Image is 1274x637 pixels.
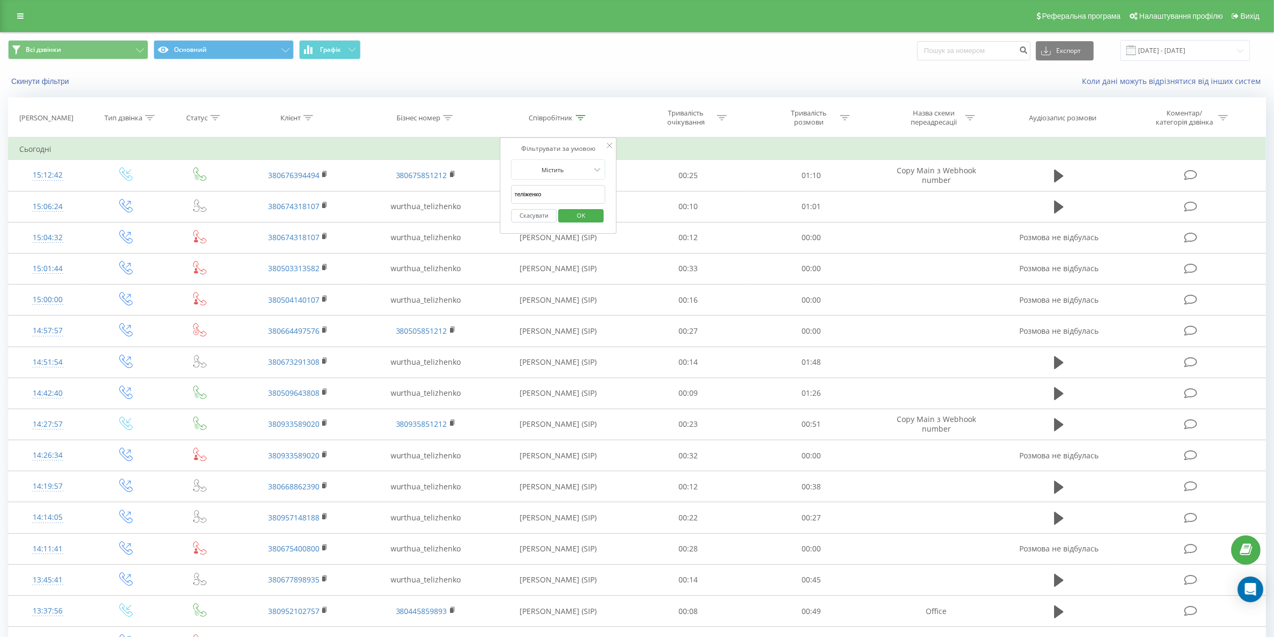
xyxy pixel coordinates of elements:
[19,383,76,404] div: 14:42:40
[750,191,872,222] td: 01:01
[396,326,447,336] a: 380505851212
[19,320,76,341] div: 14:57:57
[750,502,872,533] td: 00:27
[268,295,319,305] a: 380504140107
[1019,326,1098,336] span: Розмова не відбулась
[362,440,490,471] td: wurthua_telizhenko
[750,253,872,284] td: 00:00
[750,564,872,595] td: 00:45
[873,160,1001,191] td: Copy Main з Webhook number
[627,316,750,347] td: 00:27
[627,285,750,316] td: 00:16
[362,222,490,253] td: wurthua_telizhenko
[396,606,447,616] a: 380445859893
[917,41,1031,60] input: Пошук за номером
[627,160,750,191] td: 00:25
[512,143,606,154] div: Фільтрувати за умовою
[780,109,837,127] div: Тривалість розмови
[268,263,319,273] a: 380503313582
[1238,577,1263,602] div: Open Intercom Messenger
[512,185,606,204] input: Введіть значення
[490,347,627,378] td: [PERSON_NAME] (SIP)
[362,533,490,564] td: wurthua_telizhenko
[268,326,319,336] a: 380664497576
[19,352,76,373] div: 14:51:54
[19,196,76,217] div: 15:06:24
[362,378,490,409] td: wurthua_telizhenko
[490,564,627,595] td: [PERSON_NAME] (SIP)
[268,388,319,398] a: 380509643808
[362,564,490,595] td: wurthua_telizhenko
[627,471,750,502] td: 00:12
[873,596,1001,627] td: Office
[19,165,76,186] div: 15:12:42
[1019,263,1098,273] span: Розмова не відбулась
[19,507,76,528] div: 14:14:05
[19,258,76,279] div: 15:01:44
[490,596,627,627] td: [PERSON_NAME] (SIP)
[627,378,750,409] td: 00:09
[268,357,319,367] a: 380673291308
[19,476,76,497] div: 14:19:57
[19,570,76,590] div: 13:45:41
[362,191,490,222] td: wurthua_telizhenko
[362,471,490,502] td: wurthua_telizhenko
[627,191,750,222] td: 00:10
[627,502,750,533] td: 00:22
[19,539,76,559] div: 14:11:41
[268,543,319,554] a: 380675400800
[627,222,750,253] td: 00:12
[490,160,627,191] td: [PERSON_NAME] (SIP)
[1019,450,1098,461] span: Розмова не відбулась
[750,409,872,440] td: 00:51
[490,409,627,440] td: [PERSON_NAME] (SIP)
[490,253,627,284] td: [PERSON_NAME] (SIP)
[627,253,750,284] td: 00:33
[268,170,319,180] a: 380676394494
[512,209,557,222] button: Скасувати
[1241,12,1260,20] span: Вихід
[558,209,604,222] button: OK
[627,409,750,440] td: 00:23
[396,170,447,180] a: 380675851212
[750,440,872,471] td: 00:00
[268,481,319,492] a: 380668862390
[1019,543,1098,554] span: Розмова не відбулась
[750,347,872,378] td: 01:48
[186,113,208,122] div: Статус
[873,409,1001,440] td: Copy Main з Webhook number
[750,596,872,627] td: 00:49
[268,201,319,211] a: 380674318107
[268,574,319,585] a: 380677898935
[490,533,627,564] td: [PERSON_NAME] (SIP)
[750,533,872,564] td: 00:00
[490,471,627,502] td: [PERSON_NAME] (SIP)
[19,289,76,310] div: 15:00:00
[657,109,714,127] div: Тривалість очікування
[268,419,319,429] a: 380933589020
[104,113,142,122] div: Тип дзвінка
[627,347,750,378] td: 00:14
[320,46,341,53] span: Графік
[750,316,872,347] td: 00:00
[529,113,573,122] div: Співробітник
[1139,12,1223,20] span: Налаштування профілю
[396,419,447,429] a: 380935851212
[566,207,596,224] span: OK
[8,76,74,86] button: Скинути фільтри
[268,512,319,523] a: 380957148188
[627,533,750,564] td: 00:28
[362,285,490,316] td: wurthua_telizhenko
[362,502,490,533] td: wurthua_telizhenko
[19,414,76,435] div: 14:27:57
[19,601,76,621] div: 13:37:56
[750,160,872,191] td: 01:10
[1042,12,1121,20] span: Реферальна програма
[268,232,319,242] a: 380674318107
[299,40,361,59] button: Графік
[905,109,963,127] div: Назва схеми переадресації
[750,378,872,409] td: 01:26
[1019,295,1098,305] span: Розмова не відбулась
[362,253,490,284] td: wurthua_telizhenko
[268,606,319,616] a: 380952102757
